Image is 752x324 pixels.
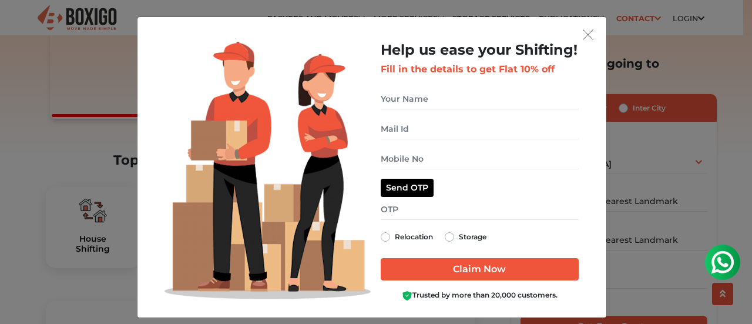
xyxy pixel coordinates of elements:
img: Boxigo Customer Shield [402,290,412,301]
label: Storage [459,230,486,244]
div: Trusted by more than 20,000 customers. [381,290,579,301]
input: Mail Id [381,119,579,139]
img: whatsapp-icon.svg [12,12,35,35]
input: Your Name [381,89,579,109]
input: Claim Now [381,258,579,280]
img: Lead Welcome Image [164,42,371,299]
h3: Fill in the details to get Flat 10% off [381,64,579,75]
label: Relocation [395,230,433,244]
img: exit [583,29,593,40]
input: OTP [381,199,579,220]
button: Send OTP [381,179,434,197]
input: Mobile No [381,149,579,169]
h2: Help us ease your Shifting! [381,42,579,59]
